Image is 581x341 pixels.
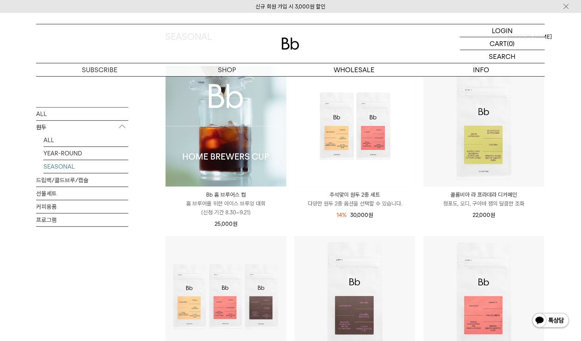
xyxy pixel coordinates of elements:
[233,221,237,227] span: 원
[36,213,128,226] a: 프로그램
[424,66,545,187] img: 콜롬비아 라 프라데라 디카페인
[473,212,495,218] span: 22,000
[166,190,286,199] p: Bb 홈 브루어스 컵
[166,66,286,187] img: Bb 홈 브루어스 컵
[36,107,128,120] a: ALL
[36,120,128,134] p: 원두
[295,199,415,208] p: 다양한 원두 2종 옵션을 선택할 수 있습니다.
[460,37,545,50] a: CART (0)
[424,190,545,208] a: 콜롬비아 라 프라데라 디카페인 청포도, 오디, 구아바 잼의 달콤한 조화
[36,63,163,76] a: SUBSCRIBE
[36,173,128,186] a: 드립백/콜드브루/캡슐
[532,312,570,330] img: 카카오톡 채널 1:1 채팅 버튼
[44,147,128,159] a: YEAR-ROUND
[282,38,299,50] img: 로고
[166,190,286,217] a: Bb 홈 브루어스 컵 홈 브루어를 위한 아이스 브루잉 대회(신청 기간 8.30~9.21)
[290,63,418,76] p: WHOLESALE
[295,66,415,187] img: 추석맞이 원두 2종 세트
[36,187,128,200] a: 선물세트
[507,37,515,50] p: (0)
[337,211,347,219] div: 14%
[215,221,237,227] span: 25,000
[491,212,495,218] span: 원
[424,190,545,199] p: 콜롬비아 라 프라데라 디카페인
[44,160,128,173] a: SEASONAL
[255,3,326,10] a: 신규 회원 가입 시 3,000원 할인
[418,63,545,76] p: INFO
[295,190,415,208] a: 추석맞이 원두 2종 세트 다양한 원두 2종 옵션을 선택할 수 있습니다.
[36,200,128,213] a: 커피용품
[460,24,545,37] a: LOGIN
[369,212,373,218] span: 원
[166,199,286,217] p: 홈 브루어를 위한 아이스 브루잉 대회 (신청 기간 8.30~9.21)
[424,199,545,208] p: 청포도, 오디, 구아바 잼의 달콤한 조화
[351,212,373,218] span: 30,000
[44,133,128,146] a: ALL
[490,37,507,50] p: CART
[295,190,415,199] p: 추석맞이 원두 2종 세트
[492,24,513,37] p: LOGIN
[163,63,290,76] a: SHOP
[489,50,516,63] p: SEARCH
